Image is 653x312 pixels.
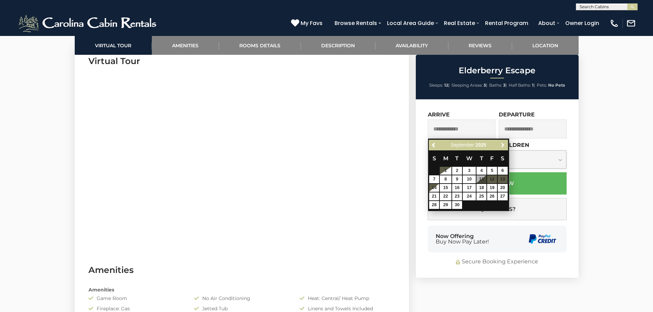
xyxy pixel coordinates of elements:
a: My Favs [291,19,324,28]
td: $172 [439,175,452,184]
td: $172 [452,192,462,201]
li: | [451,81,487,90]
div: Fireplace: Gas [83,305,189,312]
a: 26 [487,192,497,200]
a: Previous [430,141,438,149]
label: Arrive [428,111,450,118]
a: 23 [452,192,462,200]
a: 16 [452,184,462,192]
a: 28 [429,201,439,209]
a: Rooms Details [219,36,301,55]
strong: 12 [444,83,448,88]
td: $172 [439,166,452,175]
td: $180 [439,201,452,209]
h2: Elderberry Escape [418,66,577,75]
a: 17 [463,184,476,192]
td: $172 [452,184,462,192]
td: $172 [452,175,462,184]
a: 8 [440,175,451,183]
div: No Air Conditioning [189,295,294,302]
strong: 1 [532,83,534,88]
div: Now Offering [436,234,489,245]
div: Game Room [83,295,189,302]
td: $172 [452,166,462,175]
a: 4 [476,167,486,175]
li: | [489,81,507,90]
div: Secure Booking Experience [428,258,567,266]
a: 30 [452,201,462,209]
a: 5 [487,167,497,175]
span: Tuesday [455,155,459,162]
a: Location [512,36,579,55]
a: 21 [429,192,439,200]
span: Friday [490,155,494,162]
td: $172 [462,192,476,201]
td: $172 [462,184,476,192]
td: $172 [439,184,452,192]
td: $172 [476,192,487,201]
a: Local Area Guide [384,17,437,29]
span: Pets: [537,83,547,88]
span: Sunday [433,155,436,162]
a: 24 [463,192,476,200]
a: Browse Rentals [331,17,380,29]
td: $172 [476,184,487,192]
td: $308 [497,166,508,175]
span: Baths: [489,83,502,88]
div: Linens and Towels Included [294,305,400,312]
a: 27 [498,192,508,200]
a: Availability [375,36,448,55]
a: 29 [440,201,451,209]
a: 25 [476,192,486,200]
span: Saturday [501,155,504,162]
label: Children [499,142,529,148]
div: Heat: Central/ Heat Pump [294,295,400,302]
td: $172 [429,184,439,192]
td: $172 [439,192,452,201]
span: September [451,142,474,148]
span: Half Baths: [509,83,531,88]
td: $300 [497,192,508,201]
a: Reviews [448,36,512,55]
h3: Virtual Tour [88,55,395,67]
td: $200 [487,184,497,192]
a: 9 [452,175,462,183]
img: White-1-2.png [17,13,159,34]
img: mail-regular-white.png [626,18,636,28]
td: $172 [429,192,439,201]
strong: No Pets [548,83,565,88]
span: Wednesday [466,155,472,162]
a: Owner Login [562,17,603,29]
span: Next [500,142,506,148]
a: 15 [440,184,451,192]
a: Amenities [152,36,219,55]
td: $300 [487,192,497,201]
a: 1 [440,167,451,175]
td: $172 [462,166,476,175]
a: About [535,17,559,29]
a: Description [301,36,375,55]
span: My Favs [301,19,323,27]
td: $172 [462,175,476,184]
div: Amenities [83,286,400,293]
td: $172 [429,175,439,184]
img: phone-regular-white.png [609,18,619,28]
label: Departure [499,111,535,118]
td: $308 [487,166,497,175]
a: Real Estate [440,17,479,29]
li: | [509,81,535,90]
a: 18 [476,184,486,192]
span: 2025 [475,142,486,148]
a: 7 [429,175,439,183]
span: Buy Now Pay Later! [436,239,489,245]
td: $172 [476,166,487,175]
span: Thursday [480,155,483,162]
td: $180 [429,201,439,209]
span: Sleeps: [429,83,443,88]
a: 6 [498,167,508,175]
td: $180 [452,201,462,209]
div: Jetted Tub [189,305,294,312]
a: Rental Program [482,17,532,29]
span: Monday [443,155,448,162]
a: 22 [440,192,451,200]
